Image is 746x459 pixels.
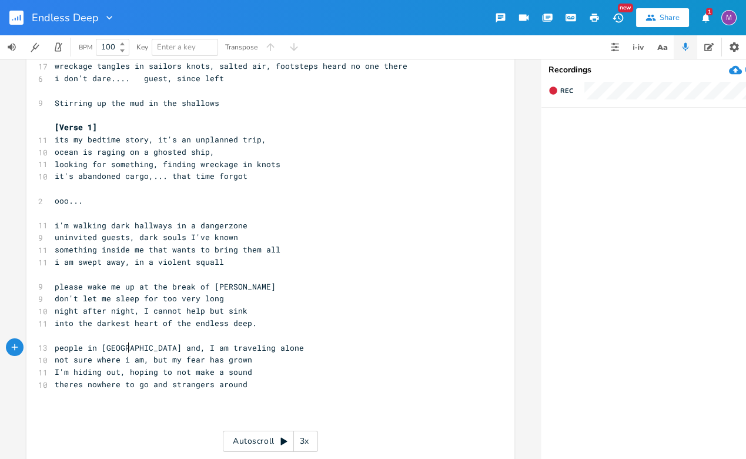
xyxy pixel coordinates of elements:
div: Key [136,44,148,51]
span: theres nowhere to go and strangers around [55,379,247,390]
span: i am swept away, in a violent squall [55,257,224,267]
span: don't let me sleep for too very long [55,293,224,304]
button: 1 [694,7,717,28]
span: ocean is raging on a ghosted ship, [55,147,215,157]
div: melindameshad [721,10,737,25]
div: Transpose [225,44,257,51]
button: New [606,7,630,28]
span: Rec [560,87,573,95]
div: Share [660,12,680,23]
button: Share [636,8,689,27]
div: 1 [706,8,712,15]
span: i don't dare.... guest, since left [55,73,224,84]
span: [Verse 1] [55,122,97,132]
span: looking for something, finding wreckage in knots [55,159,280,169]
button: Rec [544,81,578,100]
span: something inside me that wants to bring them all [55,244,280,255]
span: wreckage tangles in sailors knots, salted air, footsteps heard no one there [55,61,407,71]
div: New [618,4,633,12]
span: i'm walking dark hallways in a dangerzone [55,220,247,231]
span: not sure where i am, but my fear has grown [55,354,252,365]
span: Endless Deep [32,12,99,23]
span: it's abandoned cargo,... that time forgot [55,171,247,181]
span: people in [GEOGRAPHIC_DATA] and, I am traveling alone [55,342,304,353]
span: uninvited guests, dark souls I've known [55,232,238,242]
div: Autoscroll [223,431,318,452]
span: into the darkest heart of the endless deep. [55,318,257,328]
span: Stirring up the mud in the shallows [55,98,219,108]
div: BPM [79,44,92,51]
span: please wake me up at the break of [PERSON_NAME] [55,281,276,292]
span: night after night, I cannot help but sink [55,305,247,316]
span: Enter a key [157,42,196,52]
button: M [721,4,737,31]
span: ooo... [55,195,83,206]
span: I'm hiding out, hoping to not make a sound [55,367,252,377]
div: 3x [294,431,315,452]
span: its my bedtime story, it's an unplanned trip, [55,134,266,145]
